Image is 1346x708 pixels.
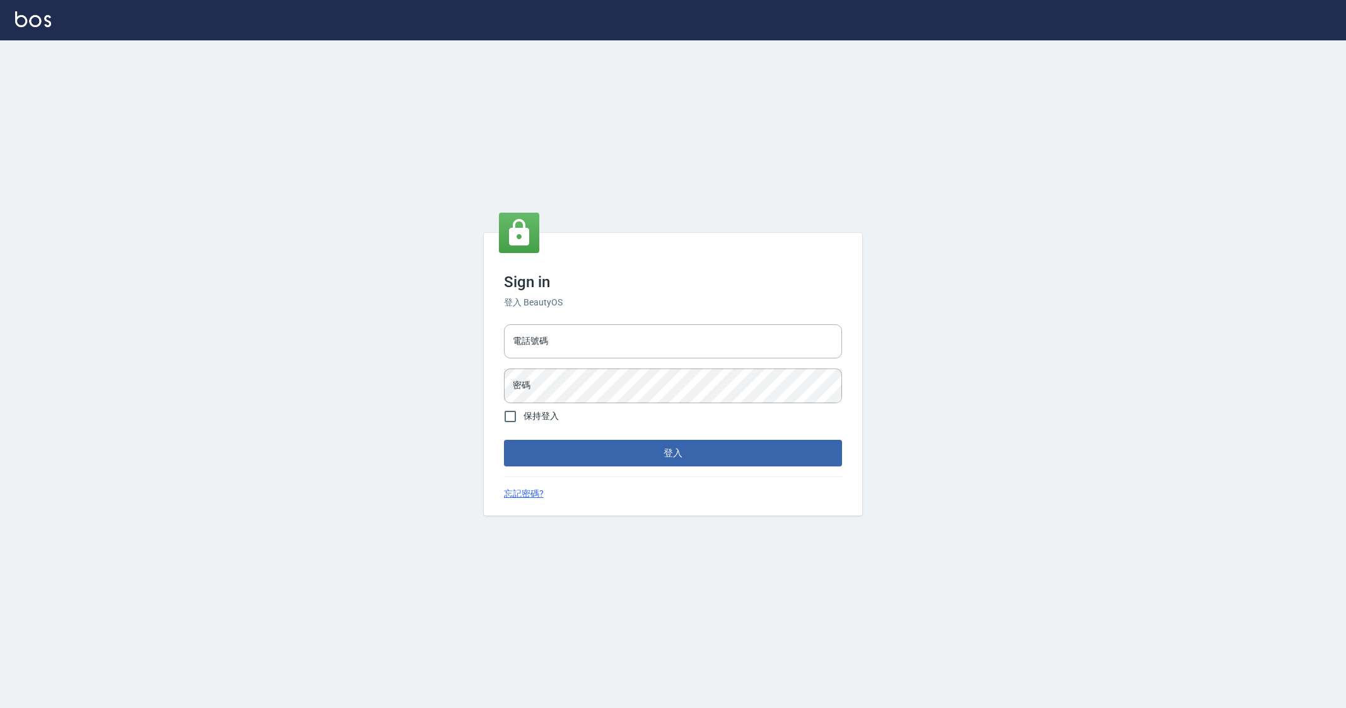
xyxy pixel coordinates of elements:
img: Logo [15,11,51,27]
span: 保持登入 [524,410,559,423]
h3: Sign in [504,273,842,291]
h6: 登入 BeautyOS [504,296,842,309]
a: 忘記密碼? [504,487,544,500]
button: 登入 [504,440,842,466]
